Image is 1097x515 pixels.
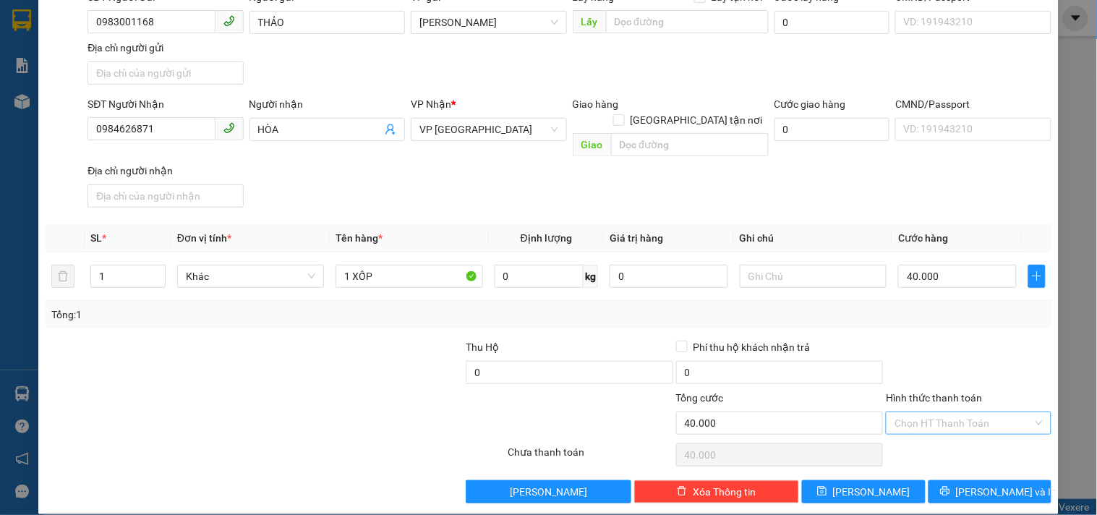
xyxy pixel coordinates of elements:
span: [GEOGRAPHIC_DATA] tận nơi [625,112,769,128]
span: phone [223,122,235,134]
input: Ghi Chú [740,265,887,288]
div: Địa chỉ người nhận [87,163,243,179]
span: [PERSON_NAME] và In [956,484,1057,500]
input: 0 [610,265,728,288]
th: Ghi chú [734,224,892,252]
span: delete [677,486,687,498]
span: Phí thu hộ khách nhận trả [688,339,816,355]
span: Tổng cước [676,392,724,404]
label: Hình thức thanh toán [886,392,982,404]
span: VP GỬI: [9,90,72,111]
span: Khác [186,265,315,287]
span: Giao hàng [573,98,619,110]
span: Giao [573,133,611,156]
strong: 0901 933 179 [93,70,164,84]
button: deleteXóa Thông tin [634,480,799,503]
div: Tổng: 1 [51,307,424,323]
span: printer [940,486,950,498]
span: plus [1029,271,1045,282]
span: Đơn vị tính [177,232,231,244]
span: Giá trị hàng [610,232,663,244]
button: plus [1028,265,1046,288]
input: Dọc đường [611,133,769,156]
label: Cước giao hàng [774,98,846,110]
input: Địa chỉ của người nhận [87,184,243,208]
strong: [PERSON_NAME]: [93,41,184,54]
strong: Sài Gòn: [9,41,53,54]
span: Lấy [573,10,606,33]
span: save [817,486,827,498]
input: Cước lấy hàng [774,11,890,34]
span: Định lượng [521,232,572,244]
span: kg [584,265,598,288]
input: Cước giao hàng [774,118,890,141]
button: delete [51,265,74,288]
span: Phan Đình Phùng [419,12,558,33]
input: Địa chỉ của người gửi [87,61,243,85]
div: Chưa thanh toán [506,444,674,469]
div: CMND/Passport [895,96,1051,112]
div: Địa chỉ người gửi [87,40,243,56]
span: Thu Hộ [466,341,499,353]
span: SL [90,232,102,244]
strong: 0901 936 968 [9,70,80,84]
span: Tên hàng [336,232,383,244]
span: Xóa Thông tin [693,484,756,500]
div: Người nhận [249,96,405,112]
strong: 0931 600 979 [9,41,79,68]
button: save[PERSON_NAME] [802,480,925,503]
span: user-add [385,124,396,135]
input: VD: Bàn, Ghế [336,265,482,288]
span: phone [223,15,235,27]
span: ĐỨC ĐẠT GIA LAI [40,14,180,34]
span: VP Nhận [411,98,451,110]
span: VP Sài Gòn [419,119,558,140]
span: Cước hàng [898,232,948,244]
button: [PERSON_NAME] [466,480,631,503]
strong: 0901 900 568 [93,41,210,68]
input: Dọc đường [606,10,769,33]
div: SĐT Người Nhận [87,96,243,112]
span: [PERSON_NAME] [510,484,587,500]
button: printer[PERSON_NAME] và In [929,480,1051,503]
span: [PERSON_NAME] [833,484,910,500]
